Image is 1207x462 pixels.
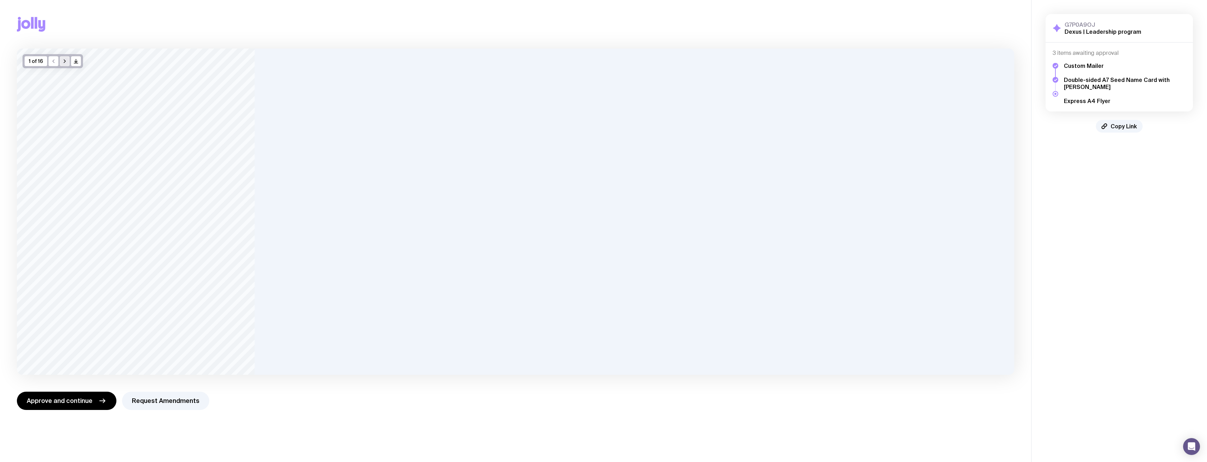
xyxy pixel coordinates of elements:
span: Approve and continue [27,397,92,405]
button: Approve and continue [17,392,116,410]
h4: 3 items awaiting approval [1053,50,1186,57]
g: /> /> [74,59,78,63]
button: />/> [71,56,81,66]
button: Copy Link [1096,120,1143,133]
h5: Express A4 Flyer [1064,97,1186,104]
span: Copy Link [1111,123,1137,130]
h5: Custom Mailer [1064,62,1186,69]
h2: Dexus | Leadership program [1065,28,1141,35]
h3: G7P0A9OJ [1065,21,1141,28]
div: 1 of 16 [25,56,47,66]
h5: Double-sided A7 Seed Name Card with [PERSON_NAME] [1064,76,1186,90]
button: Request Amendments [122,392,209,410]
div: Open Intercom Messenger [1183,438,1200,455]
